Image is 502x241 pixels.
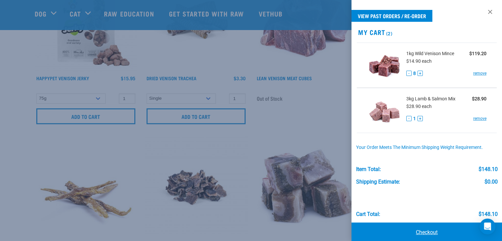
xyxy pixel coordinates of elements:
[351,10,432,22] a: View past orders / re-order
[472,96,486,101] strong: $28.90
[385,32,392,34] span: (2)
[480,219,495,234] div: Open Intercom Messenger
[367,93,401,127] img: Lamb & Salmon Mix
[413,70,416,77] span: 8
[478,166,497,172] div: $148.10
[473,116,486,121] a: remove
[351,28,502,36] h2: My Cart
[406,104,432,109] span: $28.90 each
[484,179,497,185] div: $0.00
[478,211,497,217] div: $148.10
[406,71,412,76] button: -
[367,48,401,82] img: Wild Venison Mince
[356,166,381,172] div: Item Total:
[406,50,454,57] span: 1kg Wild Venison Mince
[356,211,380,217] div: Cart total:
[473,70,486,76] a: remove
[413,115,416,122] span: 1
[356,179,400,185] div: Shipping Estimate:
[418,116,423,121] button: +
[356,145,497,150] div: Your order meets the minimum shipping weight requirement.
[406,116,412,121] button: -
[469,51,486,56] strong: $119.20
[406,58,432,64] span: $14.90 each
[418,71,423,76] button: +
[406,95,455,102] span: 3kg Lamb & Salmon Mix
